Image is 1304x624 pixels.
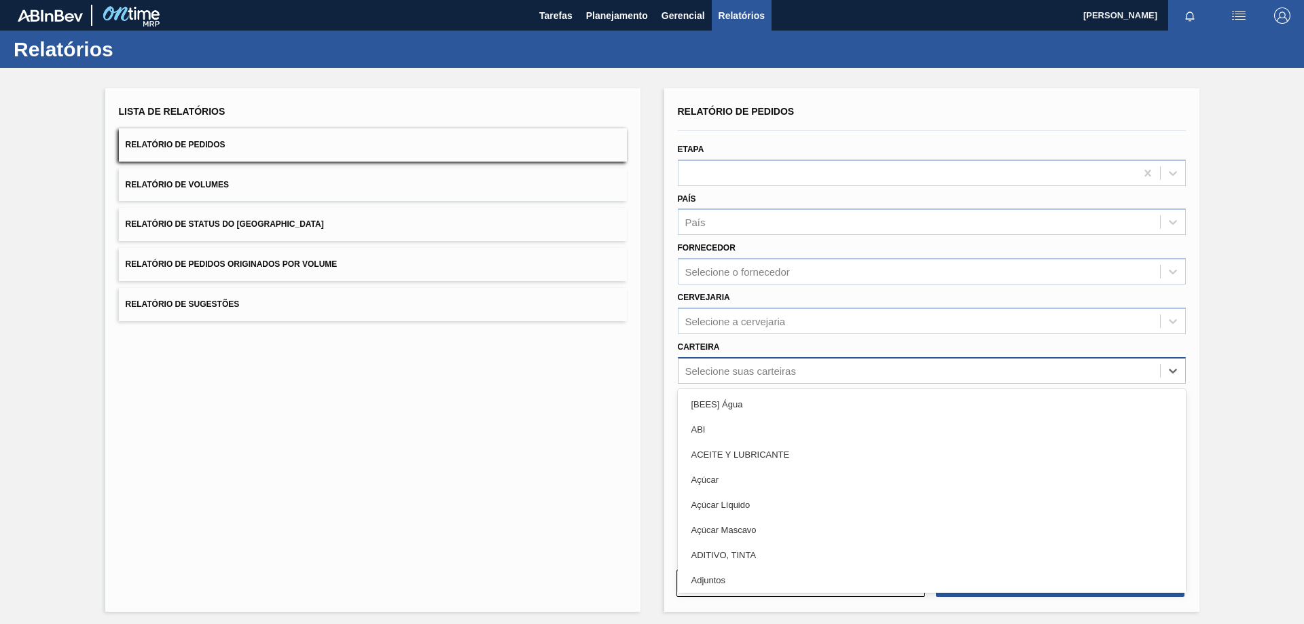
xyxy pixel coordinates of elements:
label: País [678,194,696,204]
img: userActions [1231,7,1247,24]
span: Relatório de Sugestões [126,299,240,309]
div: ACEITE Y LUBRICANTE [678,442,1186,467]
button: Relatório de Pedidos Originados por Volume [119,248,627,281]
div: [BEES] Água [678,392,1186,417]
div: País [685,217,706,228]
button: Relatório de Pedidos [119,128,627,162]
div: Açúcar [678,467,1186,492]
button: Relatório de Sugestões [119,288,627,321]
button: Notificações [1168,6,1212,25]
div: Selecione a cervejaria [685,315,786,327]
span: Tarefas [539,7,573,24]
div: Açúcar Líquido [678,492,1186,517]
div: Açúcar Mascavo [678,517,1186,543]
span: Relatório de Volumes [126,180,229,189]
label: Carteira [678,342,720,352]
button: Relatório de Status do [GEOGRAPHIC_DATA] [119,208,627,241]
img: TNhmsLtSVTkK8tSr43FrP2fwEKptu5GPRR3wAAAABJRU5ErkJggg== [18,10,83,22]
div: Selecione o fornecedor [685,266,790,278]
div: Selecione suas carteiras [685,365,796,376]
span: Relatório de Pedidos [126,140,225,149]
div: ADITIVO, TINTA [678,543,1186,568]
span: Relatórios [719,7,765,24]
span: Gerencial [662,7,705,24]
label: Fornecedor [678,243,736,253]
label: Cervejaria [678,293,730,302]
span: Lista de Relatórios [119,106,225,117]
button: Relatório de Volumes [119,168,627,202]
span: Relatório de Pedidos Originados por Volume [126,259,338,269]
h1: Relatórios [14,41,255,57]
label: Etapa [678,145,704,154]
button: Limpar [676,570,925,597]
div: Adjuntos [678,568,1186,593]
span: Relatório de Status do [GEOGRAPHIC_DATA] [126,219,324,229]
img: Logout [1274,7,1290,24]
span: Relatório de Pedidos [678,106,795,117]
div: ABI [678,417,1186,442]
span: Planejamento [586,7,648,24]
